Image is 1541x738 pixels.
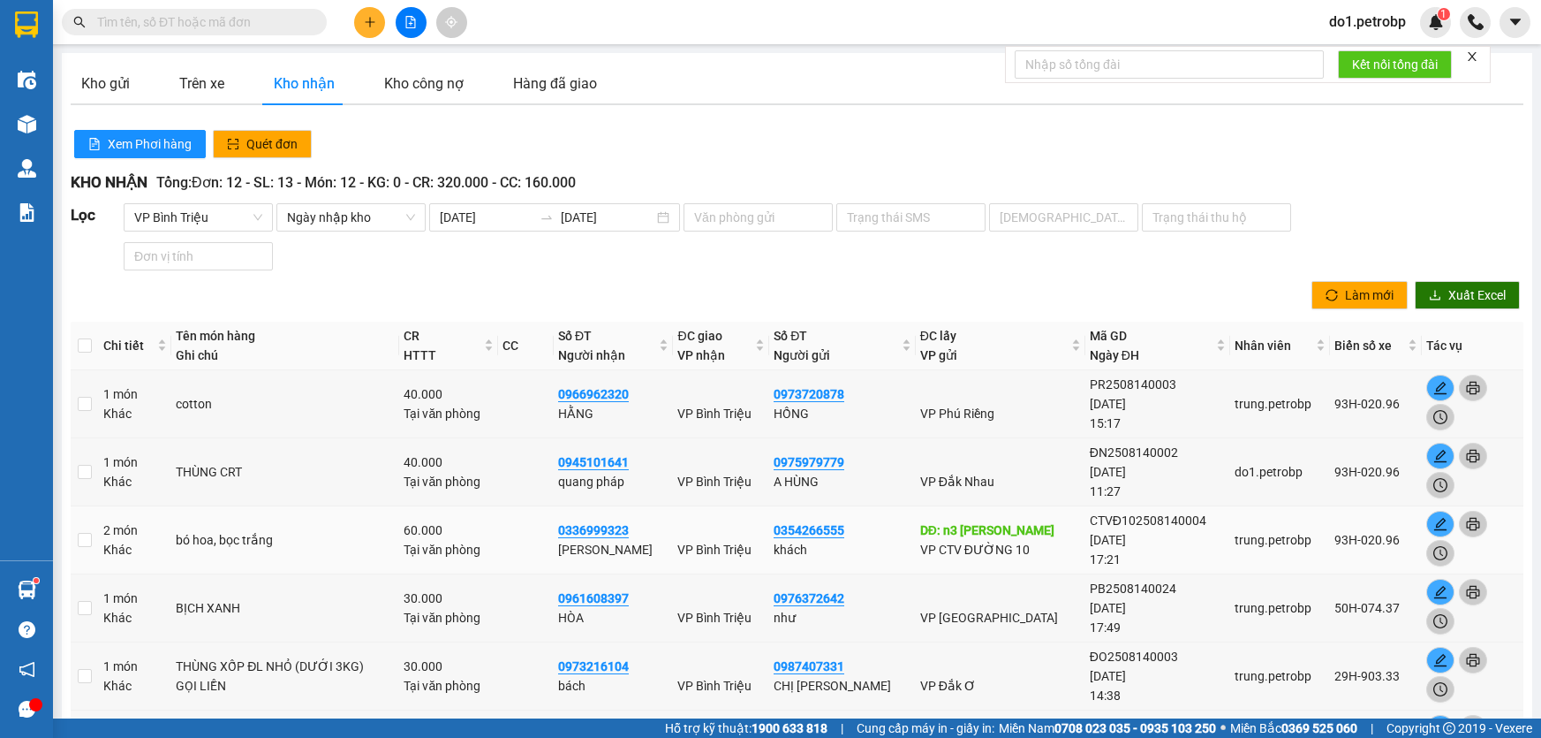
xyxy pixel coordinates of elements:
[103,611,132,625] span: Khác
[1448,285,1506,305] span: Xuất Excel
[1090,669,1126,683] span: [DATE]
[404,659,442,673] span: 30.000
[1426,608,1454,635] button: clock-circle
[384,72,464,95] div: Kho công nợ
[1345,285,1394,305] span: Làm mới
[1371,719,1373,738] span: |
[1235,336,1311,355] span: Nhân viên
[1428,14,1444,30] img: icon-new-feature
[1426,647,1454,673] button: edit
[15,11,38,38] img: logo-vxr
[404,475,480,489] span: Tại văn phòng
[1427,546,1454,560] span: clock-circle
[920,348,957,362] span: VP gửi
[920,523,1054,537] span: DĐ: n3 [PERSON_NAME]
[1426,511,1454,537] button: edit
[1090,715,1227,734] div: BL2508140005
[396,7,427,38] button: file-add
[1090,484,1121,498] span: 11:27
[774,523,844,538] span: 0354266555
[1334,462,1417,482] div: 93H-020.96
[1427,517,1454,531] span: edit
[774,543,807,557] span: khách
[558,543,653,557] span: [PERSON_NAME]
[1090,552,1121,567] span: 17:21
[1427,682,1454,696] span: clock-circle
[18,159,36,178] img: warehouse-icon
[1352,55,1438,74] span: Kết nối tổng đài
[857,719,994,738] span: Cung cấp máy in - giấy in:
[502,336,549,355] div: CC
[1090,511,1227,530] div: CTVĐ102508140004
[1230,643,1329,711] td: trung.petrobp
[404,611,480,625] span: Tại văn phòng
[999,719,1216,738] span: Miền Nam
[1334,666,1417,686] div: 29H-903.33
[1459,443,1487,469] button: printer
[436,7,467,38] button: aim
[774,455,844,470] span: 0975979779
[1090,620,1121,635] span: 17:49
[176,326,395,365] div: Tên món hàng Ghi chú
[677,679,752,693] span: VP Bình Triệu
[558,348,625,362] span: Người nhận
[774,475,819,489] span: A HÙNG
[1338,50,1452,79] button: Kết nối tổng đài
[176,397,212,411] span: cotton
[103,679,132,693] span: Khác
[103,384,167,423] div: 1 món
[774,407,809,421] span: HỒNG
[1460,585,1486,599] span: printer
[179,72,224,95] div: Trên xe
[752,721,827,735] strong: 1900 633 818
[18,71,36,89] img: warehouse-icon
[1090,689,1121,703] span: 14:38
[677,329,721,343] span: ĐC giao
[774,679,891,693] span: CHỊ [PERSON_NAME]
[1315,11,1420,33] span: do1.petrobp
[1460,517,1486,531] span: printer
[176,533,273,547] span: bó hoa, bọc trắng
[677,543,752,557] span: VP Bình Triệu
[1415,281,1520,309] button: downloadXuất Excel
[1334,336,1404,355] div: Biển số xe
[18,581,36,599] img: warehouse-icon
[1459,579,1487,605] button: printer
[1015,50,1324,79] input: Nhập số tổng đài
[561,208,653,227] input: Ngày kết thúc
[156,174,576,191] span: Tổng: Đơn: 12 - SL: 13 - Món: 12 - KG: 0 - CR: 320.000 - CC: 160.000
[1459,647,1487,673] button: printer
[103,589,167,628] div: 1 món
[103,453,167,491] div: 1 món
[1427,478,1454,492] span: clock-circle
[18,115,36,133] img: warehouse-icon
[920,475,994,489] span: VP Đắk Nhau
[19,701,35,718] span: message
[103,521,167,559] div: 2 món
[558,659,629,674] span: 0973216104
[1468,14,1484,30] img: phone-icon
[1460,653,1486,667] span: printer
[558,329,592,343] span: Số ĐT
[1230,438,1329,506] td: do1.petrobp
[445,16,457,28] span: aim
[1334,598,1417,618] div: 50H-074.37
[558,523,629,538] span: 0336999323
[97,12,306,32] input: Tìm tên, số ĐT hoặc mã đơn
[920,679,976,693] span: VP Đắk Ơ
[246,134,298,154] span: Quét đơn
[213,130,312,158] button: scanQuét đơn
[1230,506,1329,574] td: trung.petrobp
[1438,8,1450,20] sup: 1
[1230,719,1357,738] span: Miền Bắc
[404,16,417,28] span: file-add
[404,543,480,557] span: Tại văn phòng
[18,203,36,222] img: solution-icon
[103,657,167,696] div: 1 món
[440,208,533,227] input: Ngày bắt đầu
[81,72,130,95] div: Kho gửi
[1460,449,1486,463] span: printer
[176,659,364,673] span: THÙNG XỐP ĐL NHỎ (DƯỚI 3KG)
[1426,472,1454,498] button: clock-circle
[558,679,585,693] span: bách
